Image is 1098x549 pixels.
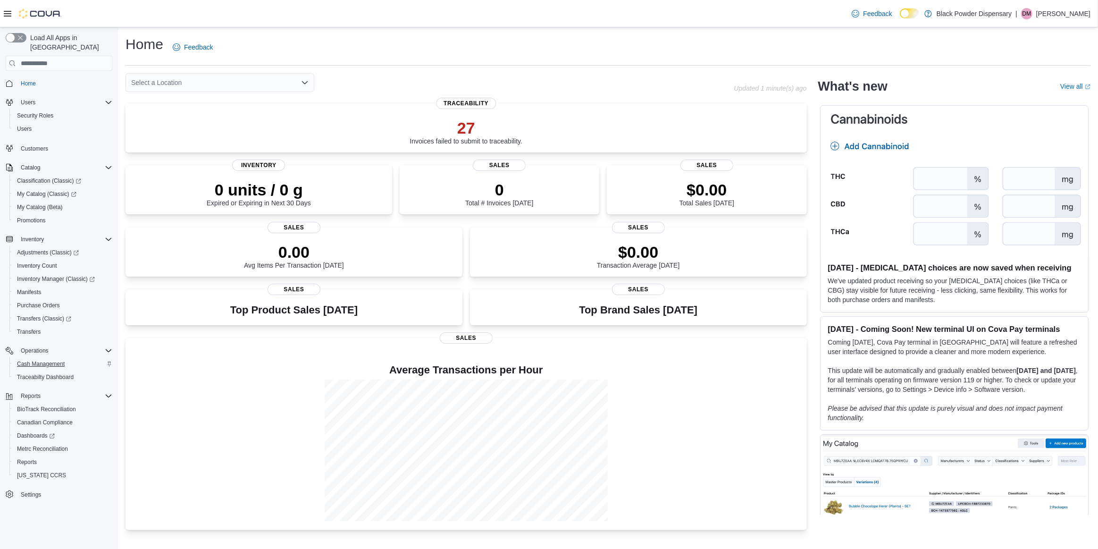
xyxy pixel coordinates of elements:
[21,164,40,171] span: Catalog
[13,326,44,338] a: Transfers
[9,201,116,214] button: My Catalog (Beta)
[13,372,112,383] span: Traceabilty Dashboard
[17,78,40,89] a: Home
[13,470,70,481] a: [US_STATE] CCRS
[17,162,44,173] button: Catalog
[13,313,75,324] a: Transfers (Classic)
[2,76,116,90] button: Home
[13,202,67,213] a: My Catalog (Beta)
[184,42,213,52] span: Feedback
[9,214,116,227] button: Promotions
[13,456,112,468] span: Reports
[17,345,112,356] span: Operations
[9,299,116,312] button: Purchase Orders
[17,328,41,336] span: Transfers
[410,118,522,145] div: Invoices failed to submit to traceability.
[818,79,888,94] h2: What's new
[13,456,41,468] a: Reports
[17,262,57,270] span: Inventory Count
[17,190,76,198] span: My Catalog (Classic)
[828,324,1081,334] h3: [DATE] - Coming Soon! New terminal UI on Cova Pay terminals
[268,222,320,233] span: Sales
[828,276,1081,304] p: We've updated product receiving so your [MEDICAL_DATA] choices (like THCa or CBG) stay visible fo...
[937,8,1012,19] p: Black Powder Dispensary
[597,243,680,269] div: Transaction Average [DATE]
[13,215,50,226] a: Promotions
[612,284,665,295] span: Sales
[21,347,49,355] span: Operations
[13,417,76,428] a: Canadian Compliance
[13,417,112,428] span: Canadian Compliance
[17,432,55,439] span: Dashboards
[13,313,112,324] span: Transfers (Classic)
[17,125,32,133] span: Users
[232,160,285,171] span: Inventory
[2,233,116,246] button: Inventory
[207,180,311,207] div: Expired or Expiring in Next 30 Days
[21,145,48,152] span: Customers
[133,364,799,376] h4: Average Transactions per Hour
[465,180,533,199] p: 0
[848,4,896,23] a: Feedback
[301,79,309,86] button: Open list of options
[17,489,112,500] span: Settings
[21,491,41,498] span: Settings
[230,304,358,316] h3: Top Product Sales [DATE]
[13,260,112,271] span: Inventory Count
[6,73,112,526] nav: Complex example
[13,110,57,121] a: Security Roles
[9,469,116,482] button: [US_STATE] CCRS
[17,249,79,256] span: Adjustments (Classic)
[679,180,734,207] div: Total Sales [DATE]
[17,203,63,211] span: My Catalog (Beta)
[13,188,112,200] span: My Catalog (Classic)
[17,143,52,154] a: Customers
[17,112,53,119] span: Security Roles
[17,345,52,356] button: Operations
[13,404,112,415] span: BioTrack Reconciliation
[13,430,112,441] span: Dashboards
[17,390,44,402] button: Reports
[9,246,116,259] a: Adjustments (Classic)
[9,174,116,187] a: Classification (Classic)
[863,9,892,18] span: Feedback
[13,175,112,186] span: Classification (Classic)
[13,123,35,135] a: Users
[13,188,80,200] a: My Catalog (Classic)
[1017,367,1076,374] strong: [DATE] and [DATE]
[9,286,116,299] button: Manifests
[440,332,493,344] span: Sales
[579,304,697,316] h3: Top Brand Sales [DATE]
[17,234,48,245] button: Inventory
[9,272,116,286] a: Inventory Manager (Classic)
[2,96,116,109] button: Users
[828,263,1081,272] h3: [DATE] - [MEDICAL_DATA] choices are now saved when receiving
[17,360,65,368] span: Cash Management
[13,372,77,383] a: Traceabilty Dashboard
[9,371,116,384] button: Traceabilty Dashboard
[17,77,112,89] span: Home
[828,366,1081,394] p: This update will be automatically and gradually enabled between , for all terminals operating on ...
[2,161,116,174] button: Catalog
[244,243,344,262] p: 0.00
[828,338,1081,356] p: Coming [DATE], Cova Pay terminal in [GEOGRAPHIC_DATA] will feature a refreshed user interface des...
[13,287,45,298] a: Manifests
[13,110,112,121] span: Security Roles
[19,9,61,18] img: Cova
[21,236,44,243] span: Inventory
[679,180,734,199] p: $0.00
[17,419,73,426] span: Canadian Compliance
[410,118,522,137] p: 27
[17,472,66,479] span: [US_STATE] CCRS
[21,80,36,87] span: Home
[1085,84,1090,90] svg: External link
[17,217,46,224] span: Promotions
[1021,8,1032,19] div: Daniel Mulcahy
[612,222,665,233] span: Sales
[9,429,116,442] a: Dashboards
[17,302,60,309] span: Purchase Orders
[13,326,112,338] span: Transfers
[13,430,59,441] a: Dashboards
[17,445,68,453] span: Metrc Reconciliation
[9,442,116,456] button: Metrc Reconciliation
